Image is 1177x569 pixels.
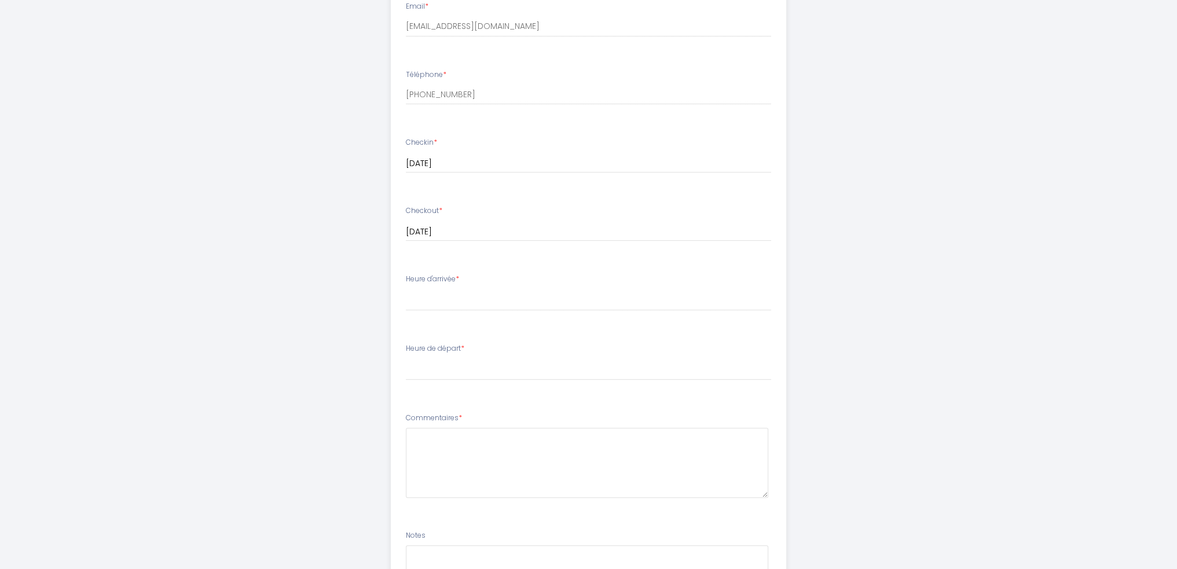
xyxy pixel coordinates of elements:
label: Checkout [406,205,442,216]
label: Email [406,1,428,12]
label: Checkin [406,137,437,148]
label: Téléphone [406,69,446,80]
label: Notes [406,530,426,541]
label: Heure de départ [406,343,464,354]
label: Commentaires [406,413,462,424]
label: Heure d'arrivée [406,274,459,285]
